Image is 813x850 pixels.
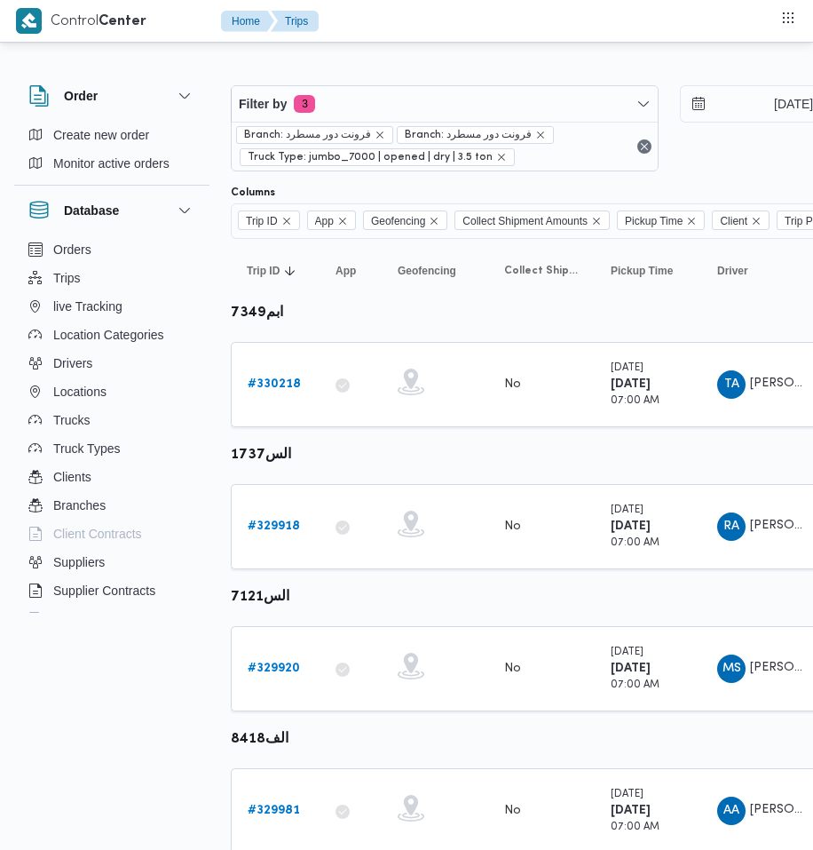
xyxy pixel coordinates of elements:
[281,216,292,226] button: Remove Trip ID from selection in this group
[504,519,521,535] div: No
[717,264,748,278] span: Driver
[21,434,202,463] button: Truck Types
[248,805,300,816] b: # 329981
[53,239,91,260] span: Orders
[504,377,521,393] div: No
[21,406,202,434] button: Trucks
[611,363,643,373] small: [DATE]
[611,822,659,832] small: 07:00 AM
[239,93,287,115] span: Filter by
[335,264,356,278] span: App
[18,779,75,832] iframe: chat widget
[14,235,209,620] div: Database
[248,658,300,679] a: #329920
[248,378,301,390] b: # 330218
[53,324,164,346] span: Location Categories
[723,797,739,825] span: AA
[53,124,149,146] span: Create new order
[454,211,610,230] span: Collect Shipment Amounts
[375,130,385,140] button: remove selected entity
[53,267,81,289] span: Trips
[21,321,202,349] button: Location Categories
[21,292,202,321] button: live Tracking
[271,11,319,32] button: Trips
[244,127,371,143] span: Branch: فرونت دور مسطرد
[53,552,105,573] span: Suppliers
[611,396,659,406] small: 07:00 AM
[231,449,291,462] b: الس1737
[21,520,202,548] button: Client Contracts
[363,211,447,230] span: Geofencing
[248,149,493,165] span: Truck Type: jumbo_7000 | opened | dry | 3.5 ton
[21,121,202,149] button: Create new order
[16,8,42,34] img: X8yXhbKr1z7QwAAAABJRU5ErkJggg==
[53,153,170,174] span: Monitor active orders
[232,86,658,122] button: Filter by3 active filters
[21,491,202,520] button: Branches
[504,264,579,278] span: Collect Shipment Amounts
[717,512,746,541] div: RIshd Ahmad Shikh Idris Omar
[717,797,746,825] div: Abadalamunam Ahmad Ali Alnajar
[724,370,739,399] span: TA
[717,370,746,399] div: Tarq Abadalnaba Ala Jabl
[591,216,602,226] button: Remove Collect Shipment Amounts from selection in this group
[248,374,301,395] a: #330218
[535,130,546,140] button: remove selected entity
[53,438,120,459] span: Truck Types
[236,126,393,144] span: Branch: فرونت دور مسطرد
[53,409,90,431] span: Trucks
[21,548,202,576] button: Suppliers
[611,680,659,690] small: 07:00 AM
[398,264,456,278] span: Geofencing
[99,15,146,28] b: Center
[504,803,521,819] div: No
[21,349,202,377] button: Drivers
[371,211,425,231] span: Geofencing
[53,381,107,402] span: Locations
[617,211,705,230] span: Pickup Time
[283,264,297,278] svg: Sorted in descending order
[604,257,692,285] button: Pickup Time
[221,11,274,32] button: Home
[28,200,195,221] button: Database
[611,647,643,657] small: [DATE]
[720,211,747,231] span: Client
[625,211,683,231] span: Pickup Time
[712,211,770,230] span: Client
[231,186,275,200] label: Columns
[231,306,283,320] b: ابم7349
[14,121,209,185] div: Order
[611,805,651,816] b: [DATE]
[21,264,202,292] button: Trips
[53,353,92,374] span: Drivers
[634,136,655,157] button: Remove
[429,216,439,226] button: Remove Geofencing from selection in this group
[248,516,300,537] a: #329918
[611,505,643,515] small: [DATE]
[722,655,741,683] span: MS
[21,377,202,406] button: Locations
[391,257,479,285] button: Geofencing
[231,591,289,604] b: الس7121
[611,378,651,390] b: [DATE]
[28,85,195,107] button: Order
[723,512,739,541] span: RA
[405,127,532,143] span: Branch: فرونت دور مسطرد
[462,211,588,231] span: Collect Shipment Amounts
[231,733,288,746] b: الف8418
[337,216,348,226] button: Remove App from selection in this group
[496,152,507,163] button: remove selected entity
[611,790,643,799] small: [DATE]
[751,216,762,226] button: Remove Client from selection in this group
[64,200,119,221] h3: Database
[611,520,651,532] b: [DATE]
[240,148,515,166] span: Truck Type: jumbo_7000 | opened | dry | 3.5 ton
[21,149,202,178] button: Monitor active orders
[248,520,300,532] b: # 329918
[611,663,651,674] b: [DATE]
[248,663,300,674] b: # 329920
[53,296,122,317] span: live Tracking
[397,126,554,144] span: Branch: فرونت دور مسطرد
[717,655,746,683] div: Muhammad Saaid Ali Abadallah Aljabilai
[247,264,280,278] span: Trip ID; Sorted in descending order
